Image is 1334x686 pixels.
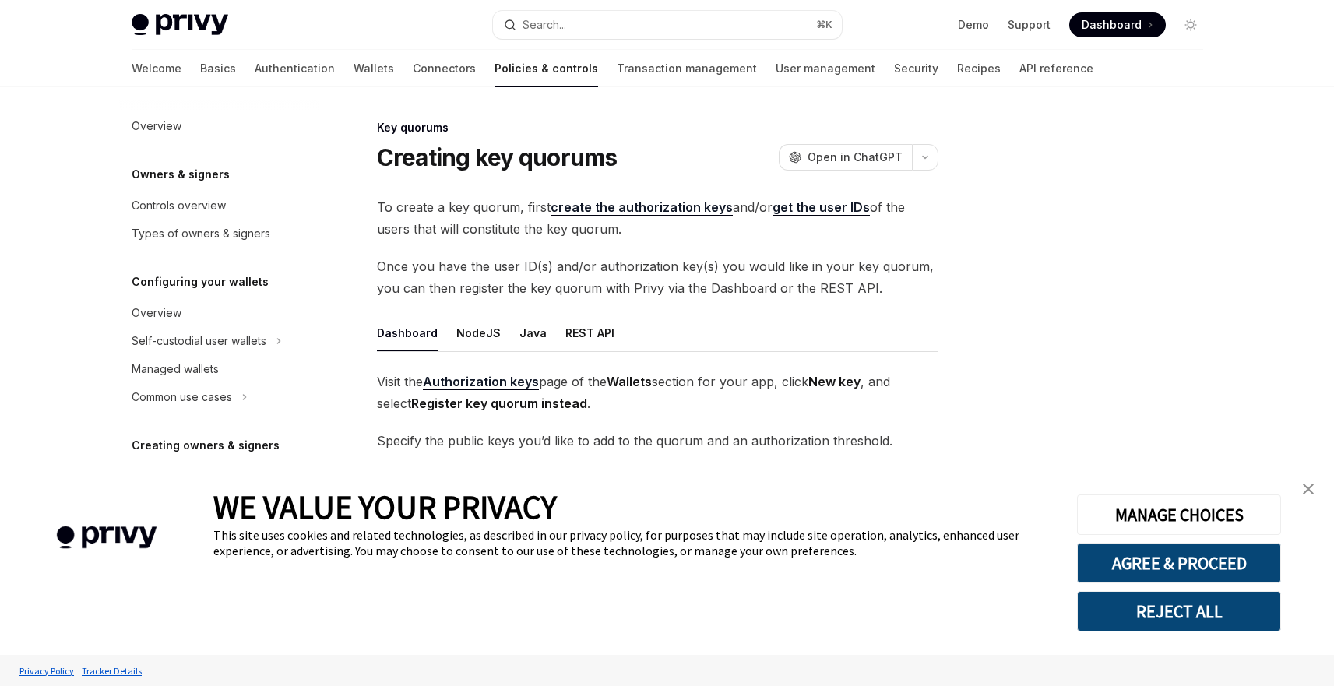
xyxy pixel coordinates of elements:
[779,144,912,171] button: Open in ChatGPT
[808,374,861,389] strong: New key
[423,374,539,390] a: Authorization keys
[255,50,335,87] a: Authentication
[132,196,226,215] div: Controls overview
[132,360,219,378] div: Managed wallets
[213,487,557,527] span: WE VALUE YOUR PRIVACY
[119,112,319,140] a: Overview
[200,50,236,87] a: Basics
[1008,17,1051,33] a: Support
[119,355,319,383] a: Managed wallets
[16,657,78,684] a: Privacy Policy
[377,196,938,240] span: To create a key quorum, first and/or of the users that will constitute the key quorum.
[773,199,870,216] a: get the user IDs
[377,143,618,171] h1: Creating key quorums
[1303,484,1314,494] img: close banner
[456,315,501,351] button: NodeJS
[523,16,566,34] div: Search...
[1077,591,1281,631] button: REJECT ALL
[132,273,269,291] h5: Configuring your wallets
[377,371,938,414] span: Visit the page of the section for your app, click , and select .
[132,304,181,322] div: Overview
[377,315,438,351] button: Dashboard
[551,199,733,216] a: create the authorization keys
[493,11,842,39] button: Search...⌘K
[617,50,757,87] a: Transaction management
[132,117,181,135] div: Overview
[495,50,598,87] a: Policies & controls
[132,14,228,36] img: light logo
[377,120,938,135] div: Key quorums
[1019,50,1093,87] a: API reference
[816,19,832,31] span: ⌘ K
[132,165,230,184] h5: Owners & signers
[132,436,280,455] h5: Creating owners & signers
[894,50,938,87] a: Security
[1178,12,1203,37] button: Toggle dark mode
[1082,17,1142,33] span: Dashboard
[132,224,270,243] div: Types of owners & signers
[423,374,539,389] strong: Authorization keys
[377,430,938,452] span: Specify the public keys you’d like to add to the quorum and an authorization threshold.
[958,17,989,33] a: Demo
[119,299,319,327] a: Overview
[808,150,903,165] span: Open in ChatGPT
[354,50,394,87] a: Wallets
[1077,543,1281,583] button: AGREE & PROCEED
[78,657,146,684] a: Tracker Details
[519,315,547,351] button: Java
[213,527,1054,558] div: This site uses cookies and related technologies, as described in our privacy policy, for purposes...
[607,374,652,389] strong: Wallets
[413,50,476,87] a: Connectors
[132,50,181,87] a: Welcome
[1069,12,1166,37] a: Dashboard
[377,255,938,299] span: Once you have the user ID(s) and/or authorization key(s) you would like in your key quorum, you c...
[1293,473,1324,505] a: close banner
[1077,494,1281,535] button: MANAGE CHOICES
[132,388,232,406] div: Common use cases
[776,50,875,87] a: User management
[565,315,614,351] button: REST API
[23,504,190,572] img: company logo
[132,332,266,350] div: Self-custodial user wallets
[957,50,1001,87] a: Recipes
[411,396,587,411] strong: Register key quorum instead
[119,220,319,248] a: Types of owners & signers
[119,192,319,220] a: Controls overview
